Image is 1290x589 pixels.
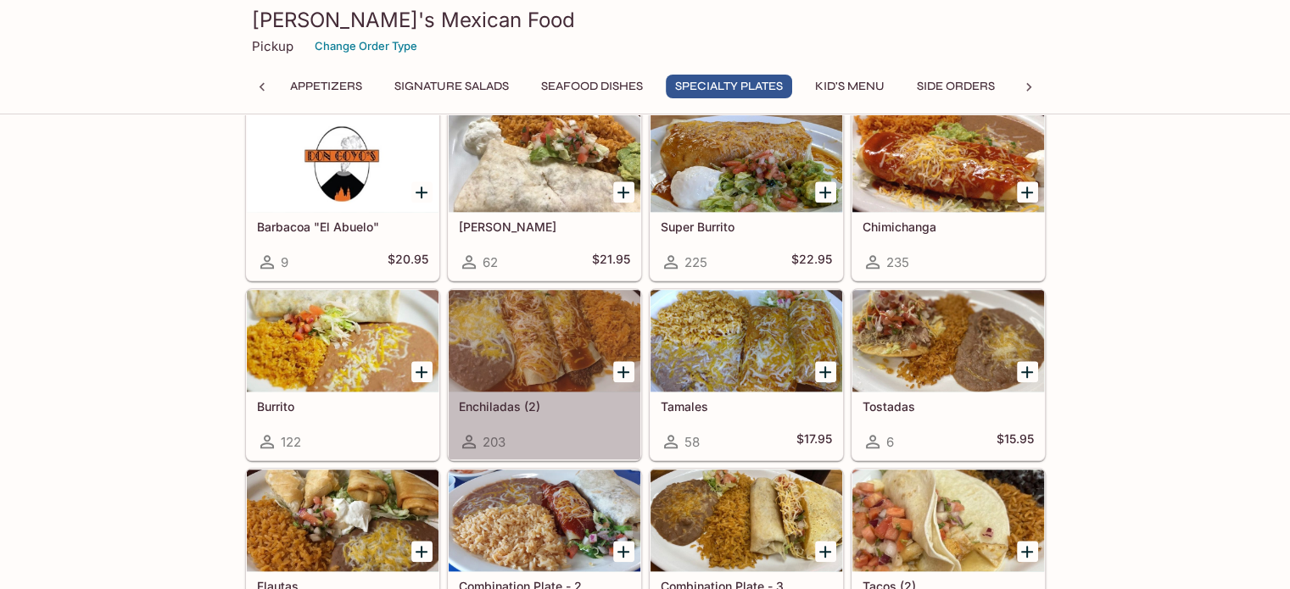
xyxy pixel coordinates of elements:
span: 225 [684,254,707,270]
button: Appetizers [281,75,371,98]
button: Add Combination Plate - 2 Choices [613,541,634,562]
div: Tostadas [852,290,1044,392]
button: Add Tacos (2) [1017,541,1038,562]
div: Tacos (2) [852,470,1044,571]
button: Add Super Burrito [815,181,836,203]
button: Change Order Type [307,33,425,59]
div: Burrito [247,290,438,392]
span: 122 [281,434,301,450]
span: 6 [886,434,894,450]
h5: $22.95 [791,252,832,272]
h5: Super Burrito [661,219,832,234]
a: Barbacoa "El Abuelo"9$20.95 [246,109,439,281]
div: Tamales [651,290,842,392]
span: 203 [483,434,505,450]
span: 58 [684,434,700,450]
h5: Chimichanga [863,219,1034,234]
button: Add Enchiladas (2) [613,361,634,382]
h5: Burrito [257,399,428,414]
button: Add Flautas [411,541,433,562]
a: Burrito122 [246,289,439,460]
a: Super Burrito225$22.95 [650,109,843,281]
button: Add Tamales [815,361,836,382]
div: Combination Plate - 2 Choices [449,470,640,571]
button: Add Barbacoa "El Abuelo" [411,181,433,203]
div: Barbacoa "El Abuelo" [247,110,438,212]
h5: Tostadas [863,399,1034,414]
p: Pickup [252,38,293,54]
button: Add Chimichanga [1017,181,1038,203]
button: Add Burrito [411,361,433,382]
div: Fajita Burrito [449,110,640,212]
div: Flautas [247,470,438,571]
button: Add Combination Plate - 3 Choices [815,541,836,562]
button: Add Tostadas [1017,361,1038,382]
button: Signature Salads [385,75,518,98]
button: Add Fajita Burrito [613,181,634,203]
a: [PERSON_NAME]62$21.95 [448,109,641,281]
h5: $17.95 [796,431,832,452]
button: Seafood Dishes [532,75,652,98]
div: Chimichanga [852,110,1044,212]
span: 62 [483,254,498,270]
a: Chimichanga235 [852,109,1045,281]
a: Enchiladas (2)203 [448,289,641,460]
button: Specialty Plates [666,75,792,98]
h5: $21.95 [592,252,630,272]
div: Enchiladas (2) [449,290,640,392]
h5: $15.95 [997,431,1034,452]
h5: Barbacoa "El Abuelo" [257,219,428,234]
div: Super Burrito [651,110,842,212]
h5: Enchiladas (2) [459,399,630,414]
h5: Tamales [661,399,832,414]
a: Tostadas6$15.95 [852,289,1045,460]
button: Kid's Menu [806,75,894,98]
div: Combination Plate - 3 Choices [651,470,842,571]
span: 9 [281,254,288,270]
button: Side Orders [907,75,1004,98]
h3: [PERSON_NAME]'s Mexican Food [252,7,1039,33]
h5: $20.95 [388,252,428,272]
a: Tamales58$17.95 [650,289,843,460]
h5: [PERSON_NAME] [459,219,630,234]
span: 235 [886,254,909,270]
